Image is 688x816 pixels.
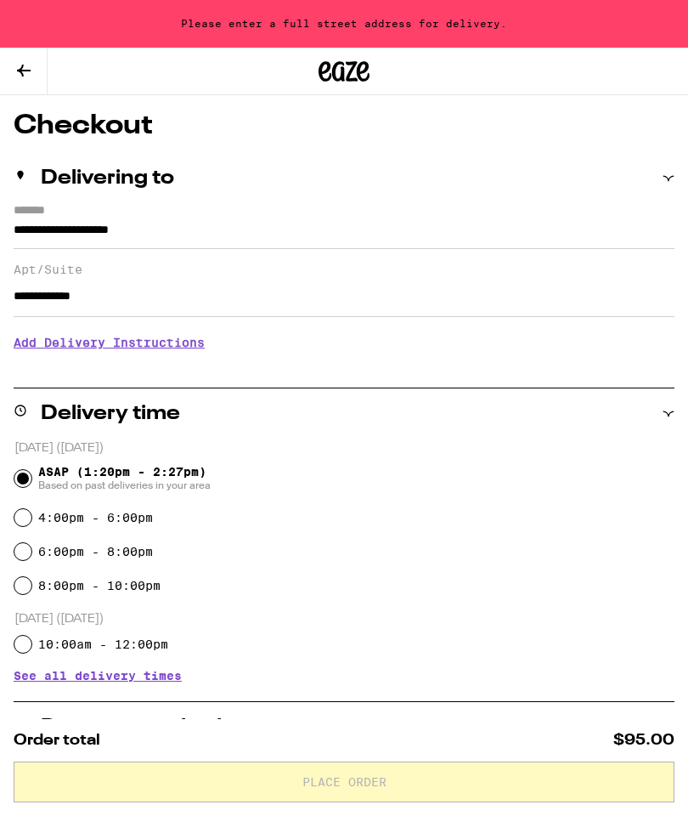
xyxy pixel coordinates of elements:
[38,545,153,558] label: 6:00pm - 8:00pm
[38,479,211,492] span: Based on past deliveries in your area
[38,637,168,651] label: 10:00am - 12:00pm
[613,733,674,748] span: $95.00
[14,440,674,456] p: [DATE] ([DATE])
[14,611,674,627] p: [DATE] ([DATE])
[14,362,674,376] p: We'll contact you at [PHONE_NUMBER] when we arrive
[14,670,182,682] button: See all delivery times
[14,733,100,748] span: Order total
[14,263,674,276] label: Apt/Suite
[38,579,161,592] label: 8:00pm - 10:00pm
[14,323,674,362] h3: Add Delivery Instructions
[302,776,386,788] span: Place Order
[41,717,222,738] h2: Payment method
[14,112,674,139] h1: Checkout
[38,465,211,492] span: ASAP (1:20pm - 2:27pm)
[41,168,174,189] h2: Delivering to
[41,404,180,424] h2: Delivery time
[38,511,153,524] label: 4:00pm - 6:00pm
[14,762,674,802] button: Place Order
